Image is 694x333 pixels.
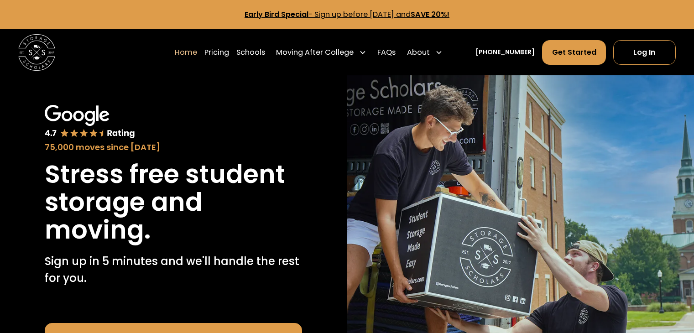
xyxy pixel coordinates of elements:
[475,47,535,57] a: [PHONE_NUMBER]
[45,105,135,140] img: Google 4.7 star rating
[613,40,676,65] a: Log In
[18,34,55,71] a: home
[45,141,302,153] div: 75,000 moves since [DATE]
[18,34,55,71] img: Storage Scholars main logo
[175,40,197,65] a: Home
[45,161,302,244] h1: Stress free student storage and moving.
[45,253,302,286] p: Sign up in 5 minutes and we'll handle the rest for you.
[204,40,229,65] a: Pricing
[236,40,265,65] a: Schools
[276,47,354,58] div: Moving After College
[272,40,370,65] div: Moving After College
[542,40,605,65] a: Get Started
[411,9,449,20] strong: SAVE 20%!
[377,40,396,65] a: FAQs
[245,9,308,20] strong: Early Bird Special
[403,40,446,65] div: About
[245,9,449,20] a: Early Bird Special- Sign up before [DATE] andSAVE 20%!
[407,47,430,58] div: About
